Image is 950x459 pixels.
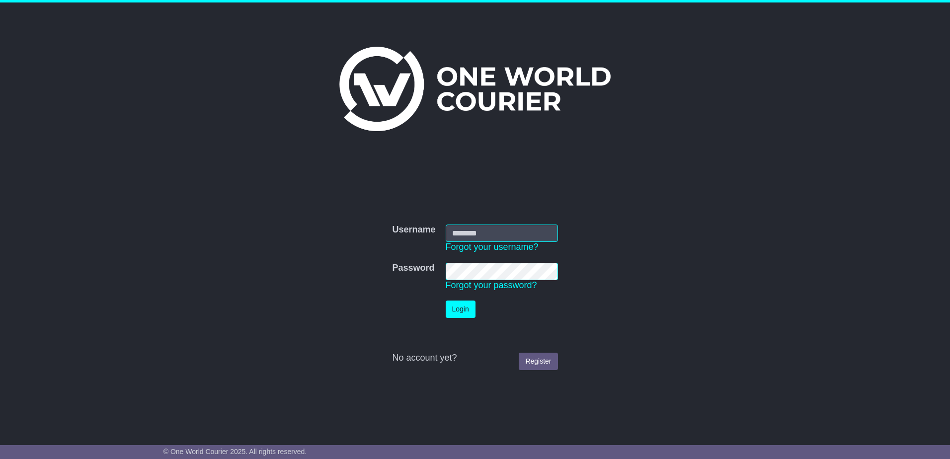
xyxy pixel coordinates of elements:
label: Username [392,225,435,235]
a: Register [519,353,557,370]
button: Login [446,301,475,318]
span: © One World Courier 2025. All rights reserved. [163,448,307,456]
a: Forgot your password? [446,280,537,290]
img: One World [339,47,611,131]
div: No account yet? [392,353,557,364]
label: Password [392,263,434,274]
a: Forgot your username? [446,242,539,252]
